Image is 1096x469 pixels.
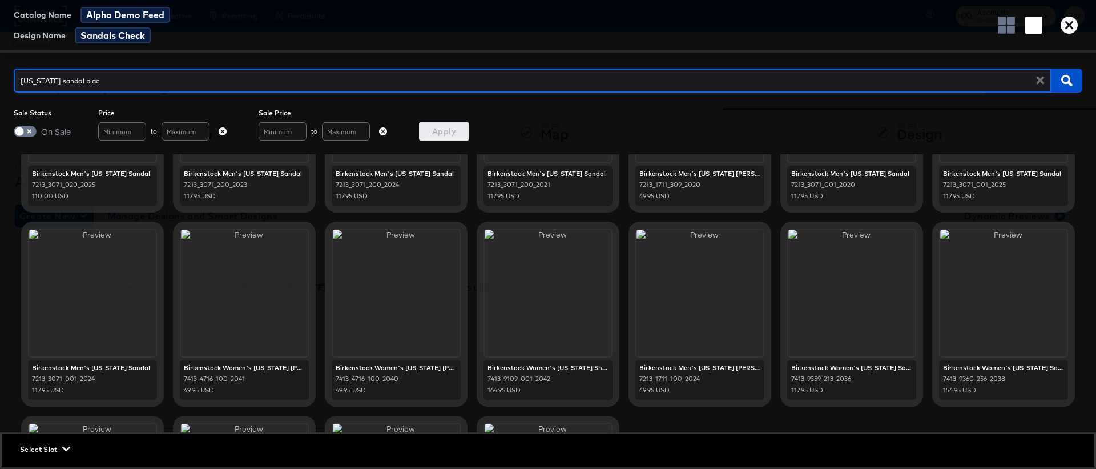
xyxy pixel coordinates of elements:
[184,181,305,189] div: 7213_3071_200_2023
[487,375,609,383] div: 7413_9109_001_2042
[14,31,66,40] span: Design Name
[259,122,307,141] input: Minimum
[336,192,457,201] div: 117.95 USD
[487,170,609,178] div: Birkenstock Men's [US_STATE] Sandal
[943,192,1064,201] div: 117.95 USD
[487,364,609,372] div: Birkenstock Women's [US_STATE] Shearling Sandal
[322,122,370,141] input: Maximum
[943,181,1064,189] div: 7213_3071_001_2025
[311,127,317,135] span: to
[791,375,912,383] div: 7413_9359_213_2036
[98,122,146,141] input: Minimum
[32,364,153,372] div: Birkenstock Men's [US_STATE] Sandal
[259,109,392,118] span: Sale Price
[184,375,305,383] div: 7413_4716_100_2041
[791,192,912,201] div: 117.95 USD
[32,181,153,189] div: 7213_3071_020_2025
[184,386,305,395] div: 49.95 USD
[943,170,1064,178] div: Birkenstock Men's [US_STATE] Sandal
[41,126,71,137] span: On Sale
[791,364,912,372] div: Birkenstock Women's [US_STATE] Sandal
[162,122,209,141] input: Maximum
[20,443,68,455] span: Select Slot
[151,127,157,135] span: to
[791,386,912,395] div: 117.95 USD
[336,181,457,189] div: 7213_3071_200_2024
[336,375,457,383] div: 7413_4716_100_2040
[14,63,1045,88] input: Search by Product ID, Name, Description and so on.
[32,375,153,383] div: 7213_3071_001_2024
[639,192,760,201] div: 49.95 USD
[487,181,609,189] div: 7213_3071_200_2021
[184,364,305,372] div: Birkenstock Women's [US_STATE] [PERSON_NAME]
[487,192,609,201] div: 117.95 USD
[639,375,760,383] div: 7213_1711_100_2024
[639,170,760,178] div: Birkenstock Men's [US_STATE] [PERSON_NAME]
[14,109,71,118] span: Sale Status
[15,443,72,455] button: Select Slot
[32,192,153,201] div: 110.00 USD
[639,181,760,189] div: 7213_1711_309_2020
[487,386,609,395] div: 164.95 USD
[336,364,457,372] div: Birkenstock Women's [US_STATE] [PERSON_NAME]
[639,386,760,395] div: 49.95 USD
[184,192,305,201] div: 117.95 USD
[32,386,153,395] div: 117.95 USD
[80,7,170,23] span: Alpha Demo Feed
[791,181,912,189] div: 7213_3071_001_2020
[14,10,71,19] span: Catalog Name
[98,109,231,118] span: Price
[184,170,305,178] div: Birkenstock Men's [US_STATE] Sandal
[639,364,760,372] div: Birkenstock Men's [US_STATE] [PERSON_NAME]
[336,386,457,395] div: 49.95 USD
[791,170,912,178] div: Birkenstock Men's [US_STATE] Sandal
[32,170,153,178] div: Birkenstock Men's [US_STATE] Sandal
[943,375,1064,383] div: 7413_9360_256_2038
[336,170,457,178] div: Birkenstock Men's [US_STATE] Sandal
[943,386,1064,395] div: 154.95 USD
[943,364,1064,372] div: Birkenstock Women's [US_STATE] Soft Footbed Sandal
[75,27,151,43] span: Sandals Check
